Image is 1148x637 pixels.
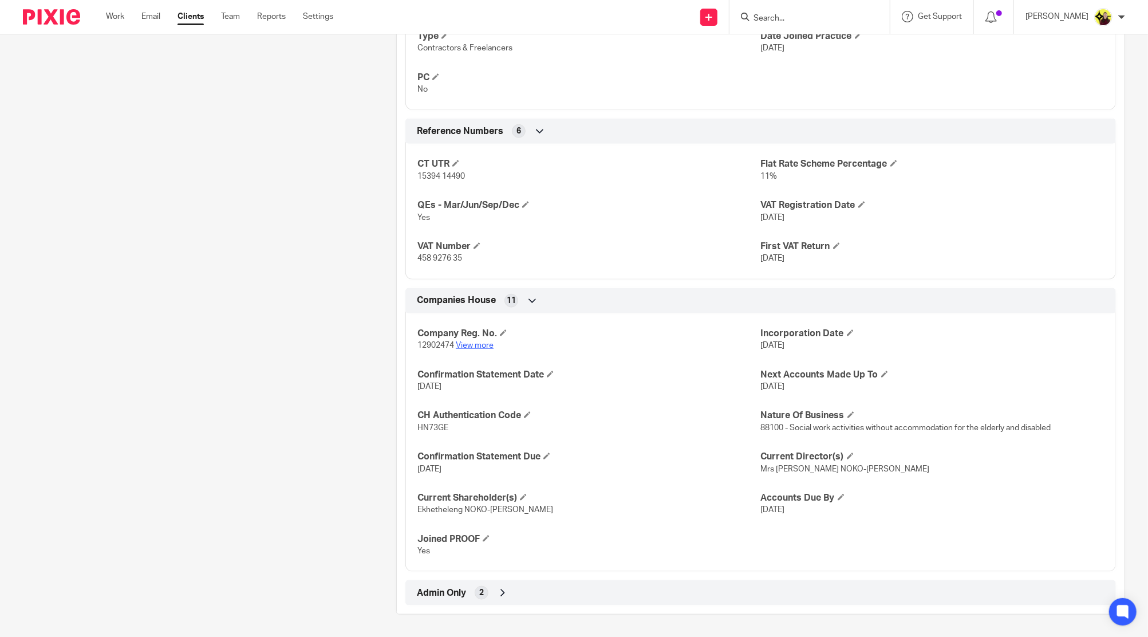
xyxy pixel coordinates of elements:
span: Mrs [PERSON_NAME] NOKO-[PERSON_NAME] [761,465,930,473]
h4: First VAT Return [761,241,1104,253]
a: Team [221,11,240,22]
span: 11% [761,172,778,180]
h4: Company Reg. No. [417,328,760,340]
a: Settings [303,11,333,22]
span: Yes [417,547,430,555]
h4: QEs - Mar/Jun/Sep/Dec [417,199,760,211]
span: No [417,85,428,93]
h4: Incorporation Date [761,328,1104,340]
span: [DATE] [761,506,785,514]
span: Yes [417,214,430,222]
span: Contractors & Freelancers [417,44,512,52]
span: 11 [507,295,516,306]
h4: Type [417,30,760,42]
img: Pixie [23,9,80,25]
p: [PERSON_NAME] [1025,11,1088,22]
span: Get Support [918,13,962,21]
span: [DATE] [761,383,785,391]
h4: VAT Number [417,241,760,253]
h4: Next Accounts Made Up To [761,369,1104,381]
a: Email [141,11,160,22]
h4: Accounts Due By [761,492,1104,504]
h4: CT UTR [417,158,760,170]
span: [DATE] [417,465,441,473]
a: Reports [257,11,286,22]
h4: Joined PROOF [417,533,760,545]
h4: Confirmation Statement Date [417,369,760,381]
input: Search [752,14,855,24]
span: [DATE] [761,214,785,222]
span: [DATE] [761,341,785,349]
span: HN73GE [417,424,448,432]
span: [DATE] [761,254,785,262]
img: Megan-Starbridge.jpg [1094,8,1113,26]
h4: Current Director(s) [761,451,1104,463]
a: Work [106,11,124,22]
h4: Current Shareholder(s) [417,492,760,504]
span: 15394 14490 [417,172,465,180]
span: 458 9276 35 [417,254,462,262]
span: Reference Numbers [417,125,503,137]
span: [DATE] [417,383,441,391]
span: [DATE] [761,44,785,52]
h4: Date Joined Practice [761,30,1104,42]
h4: Confirmation Statement Due [417,451,760,463]
a: Clients [177,11,204,22]
span: 2 [479,587,484,599]
span: 88100 - Social work activities without accommodation for the elderly and disabled [761,424,1051,432]
span: 12902474 [417,341,454,349]
h4: CH Authentication Code [417,410,760,422]
span: Ekhetheleng NOKO-[PERSON_NAME] [417,506,553,514]
h4: VAT Registration Date [761,199,1104,211]
span: Admin Only [417,587,466,599]
a: View more [456,341,494,349]
h4: Flat Rate Scheme Percentage [761,158,1104,170]
h4: PC [417,72,760,84]
span: Companies House [417,294,496,306]
span: 6 [516,125,521,137]
h4: Nature Of Business [761,410,1104,422]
